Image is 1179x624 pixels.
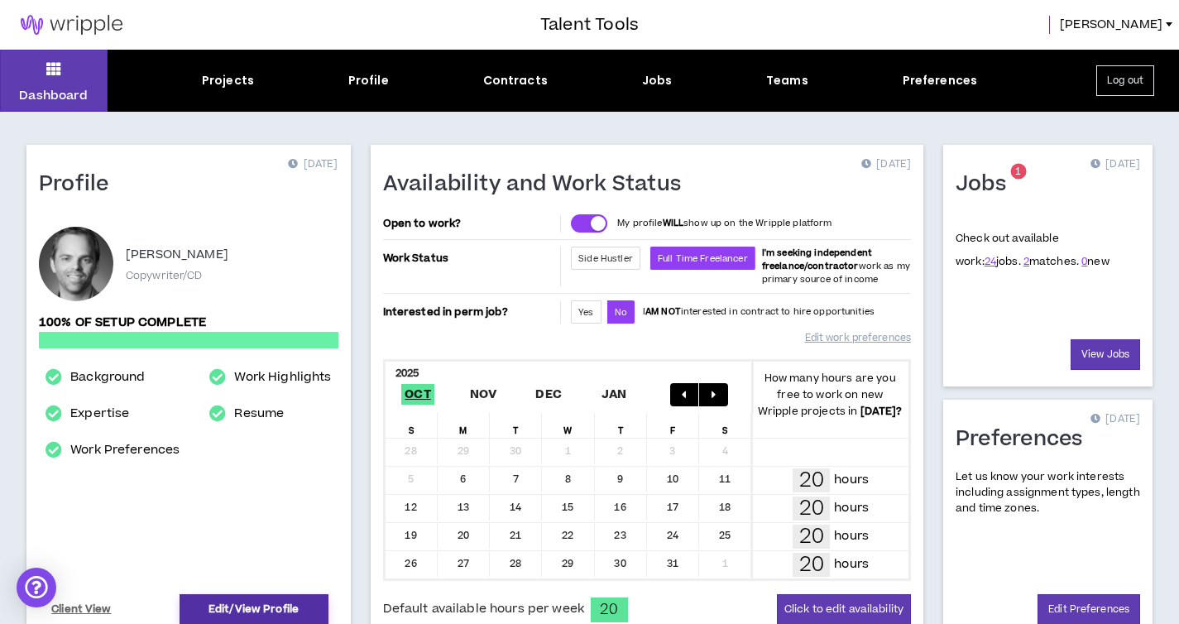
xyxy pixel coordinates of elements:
p: Let us know your work interests including assignment types, length and time zones. [956,469,1140,517]
p: I interested in contract to hire opportunities [643,305,875,319]
span: Default available hours per week [383,600,584,618]
a: Expertise [70,404,129,424]
span: Nov [467,384,501,405]
a: 24 [985,254,996,269]
span: Dec [532,384,565,405]
span: 1 [1015,165,1021,179]
sup: 1 [1010,164,1026,180]
span: No [615,306,627,319]
b: I'm seeking independent freelance/contractor [762,247,872,272]
b: 2025 [395,366,419,381]
a: Client View [49,595,114,624]
a: Work Preferences [70,440,180,460]
p: Work Status [383,247,558,270]
p: [DATE] [1090,411,1140,428]
a: 2 [1023,254,1029,269]
span: matches. [1023,254,1079,269]
div: Teams [766,72,808,89]
div: M [438,413,490,438]
div: John S. [39,227,113,301]
p: Open to work? [383,217,558,230]
span: work as my primary source of income [762,247,910,286]
h1: Profile [39,171,122,198]
span: Jan [598,384,630,405]
p: hours [834,527,869,545]
h1: Jobs [956,171,1018,198]
h1: Availability and Work Status [383,171,694,198]
strong: WILL [663,217,684,229]
p: [DATE] [861,156,911,173]
a: Work Highlights [234,367,331,387]
div: S [699,413,751,438]
span: jobs. [985,254,1021,269]
p: hours [834,499,869,517]
b: [DATE] ? [860,404,903,419]
a: Edit work preferences [805,324,911,353]
a: Resume [234,404,284,424]
h1: Preferences [956,426,1095,453]
strong: AM NOT [645,305,681,318]
div: S [386,413,438,438]
a: 0 [1081,254,1087,269]
div: W [542,413,594,438]
p: [DATE] [1090,156,1140,173]
a: Background [70,367,145,387]
p: My profile show up on the Wripple platform [617,217,832,230]
p: How many hours are you free to work on new Wripple projects in [751,370,908,420]
button: Log out [1096,65,1154,96]
p: hours [834,471,869,489]
span: [PERSON_NAME] [1060,16,1162,34]
p: Check out available work: [956,231,1110,269]
div: T [595,413,647,438]
p: Copywriter/CD [126,268,203,283]
div: F [647,413,699,438]
span: new [1081,254,1110,269]
span: Yes [578,306,593,319]
div: Contracts [483,72,548,89]
div: Profile [348,72,389,89]
span: Side Hustler [578,252,633,265]
p: 100% of setup complete [39,314,338,332]
div: Open Intercom Messenger [17,568,56,607]
div: Projects [202,72,254,89]
p: Dashboard [19,87,88,104]
p: hours [834,555,869,574]
h3: Talent Tools [540,12,639,37]
p: [DATE] [288,156,338,173]
span: Oct [401,384,434,405]
a: View Jobs [1071,339,1140,370]
div: Preferences [903,72,978,89]
p: [PERSON_NAME] [126,245,228,265]
p: Interested in perm job? [383,300,558,324]
div: Jobs [642,72,673,89]
div: T [490,413,542,438]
